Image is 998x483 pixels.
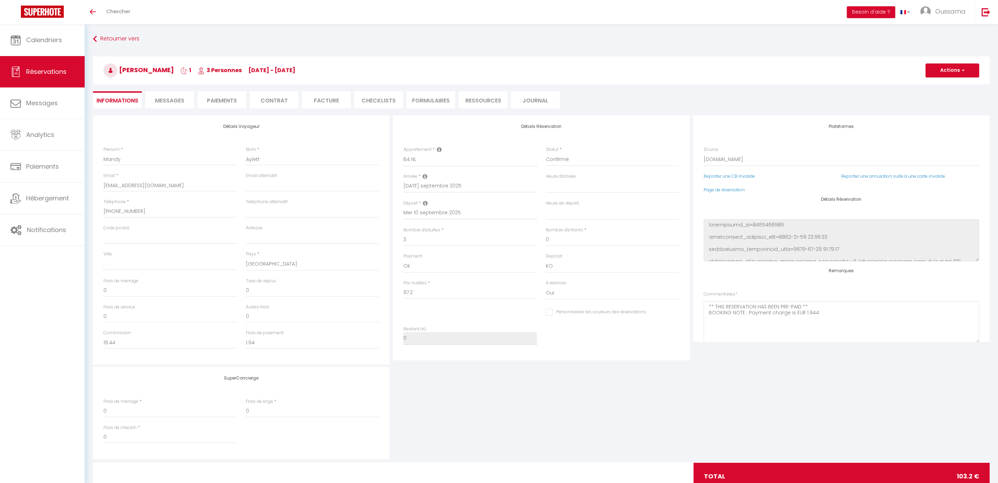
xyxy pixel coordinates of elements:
label: Email [103,172,115,179]
label: Départ [403,200,418,207]
li: CHECKLISTS [354,91,403,108]
span: [DATE] - [DATE] [248,66,295,74]
label: Heure de départ [546,200,579,207]
label: Heure d'arrivée [546,173,576,180]
span: Analytics [26,130,54,139]
label: Prénom [103,146,120,153]
a: Reporter une annulation suite à une carte invalide [841,173,945,179]
label: Téléphone [103,199,126,205]
label: Ville [103,251,112,258]
img: Super Booking [21,6,64,18]
span: Notifications [27,225,66,234]
label: Commentaires [704,291,737,298]
label: Commission [103,330,131,336]
span: Réservations [26,67,67,76]
label: Appartement [403,146,432,153]
label: A relancer [546,280,566,286]
span: Paiements [26,162,59,171]
label: Nombre d'adultes [403,227,440,233]
button: Besoin d'aide ? [847,6,895,18]
button: Ouvrir le widget de chat LiveChat [6,3,26,24]
label: Code postal [103,225,129,231]
label: Frais de ménage [103,278,138,284]
li: Contrat [250,91,299,108]
label: Téléphone alternatif [246,199,288,205]
li: Journal [511,91,560,108]
label: Frais de ménage [103,398,138,405]
label: Payment [403,253,422,260]
label: Taxe de séjour [246,278,276,284]
img: logout [982,8,990,16]
span: [PERSON_NAME] [103,66,174,74]
a: Reporter une CB invalide [704,173,755,179]
label: Statut [546,146,558,153]
li: Paiements [198,91,246,108]
span: 103.2 € [957,472,979,481]
li: Ressources [459,91,508,108]
label: Nombre d'enfants [546,227,583,233]
h4: SuperConcierge [103,376,379,381]
label: Frais de linge [246,398,273,405]
li: FORMULAIRES [407,91,455,108]
span: Messages [26,99,58,107]
label: Adresse [246,225,263,231]
label: Frais de checkin [103,424,137,431]
span: Messages [155,97,184,105]
h4: Détails Réservation [704,197,979,202]
li: Informations [93,91,142,108]
label: Prix nuitées [403,280,427,286]
span: 1 [180,66,191,74]
button: Actions [926,63,979,77]
label: Frais de service [103,304,135,310]
a: Page de réservation [704,187,745,193]
label: Nom [246,146,256,153]
label: Deposit [546,253,562,260]
label: Autres frais [246,304,269,310]
h4: Remarques [704,268,979,273]
span: 3 Personnes [198,66,242,74]
li: Facture [302,91,351,108]
label: Arrivée [403,173,417,180]
label: Restant dû [403,326,426,332]
label: Email alternatif [246,172,277,179]
h4: Détails Voyageur [103,124,379,129]
label: Source [704,146,718,153]
img: ... [920,6,931,17]
span: Chercher [106,8,130,15]
span: Hébergement [26,194,69,202]
h4: Plateformes [704,124,979,129]
span: Calendriers [26,36,62,44]
h4: Détails Réservation [403,124,679,129]
label: Pays [246,251,256,258]
a: Retourner vers [93,33,990,45]
span: Oussama [935,7,966,16]
label: Frais de paiement [246,330,284,336]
